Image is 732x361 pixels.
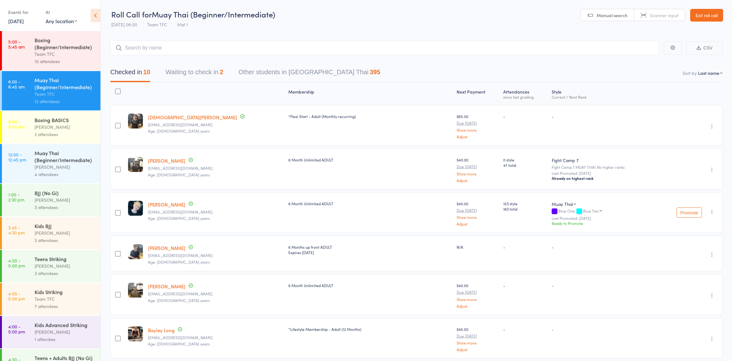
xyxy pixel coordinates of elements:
[148,157,185,164] a: [PERSON_NAME]
[8,7,39,17] div: Events for
[148,172,210,177] span: Age: [DEMOGRAPHIC_DATA] years
[8,152,26,162] time: 12:00 - 12:45 pm
[454,85,501,102] div: Next Payment
[552,165,653,169] div: Fight Camp 7 MUAY THAI
[457,201,498,226] div: $40.00
[35,204,95,211] div: 3 attendees
[35,149,95,163] div: Muay Thai (Beginner/Intermediate)
[8,291,25,301] time: 4:00 - 5:00 pm
[35,189,95,196] div: BJJ (No Gi)
[552,171,653,175] small: Last Promoted: [DATE]
[2,283,100,315] a: 4:00 -5:00 pmKids StrikingTeam TFC7 attendees
[288,244,452,255] div: 6 Months up front ADULT
[177,21,188,28] span: Mat 1
[35,196,95,204] div: [PERSON_NAME]
[128,157,143,172] img: image1736544955.png
[501,85,549,102] div: Atten­dances
[8,324,25,334] time: 4:00 - 5:00 pm
[552,244,653,250] div: -
[650,12,678,18] span: Scanner input
[457,326,498,351] div: $45.00
[148,341,210,346] span: Age: [DEMOGRAPHIC_DATA] years
[148,292,283,296] small: Khalidharis58@gmail.com
[8,258,25,268] time: 4:00 - 5:00 pm
[148,259,210,265] span: Age: [DEMOGRAPHIC_DATA] years
[35,98,95,105] div: 12 attendees
[148,245,185,251] a: [PERSON_NAME]
[288,250,452,255] div: Expires [DATE]
[148,114,237,121] a: [DEMOGRAPHIC_DATA][PERSON_NAME]
[503,114,547,119] div: -
[552,201,573,207] div: Muay Thai
[698,70,719,76] div: Last name
[597,12,627,18] span: Manual search
[35,163,95,171] div: [PERSON_NAME]
[552,176,653,181] div: Already on highest rank
[457,244,498,250] div: N/A
[8,39,25,49] time: 5:00 - 5:45 am
[35,131,95,138] div: 2 attendees
[457,157,498,182] div: $40.00
[690,9,723,22] a: Exit roll call
[239,65,381,82] button: Other students in [GEOGRAPHIC_DATA] Thai395
[288,326,452,332] div: *Lifestyle Membership - Adult (12 Months)
[148,215,210,221] span: Age: [DEMOGRAPHIC_DATA] years
[35,237,95,244] div: 3 attendees
[110,41,659,55] input: Search by name
[457,304,498,308] a: Adjust
[457,178,498,182] a: Adjust
[288,283,452,288] div: 6 Month Unlimited ADULT
[35,58,95,65] div: 10 attendees
[2,31,100,70] a: 5:00 -5:45 amBoxing (Beginner/Intermediate)Team TFC10 attendees
[503,157,547,162] span: 0 style
[148,201,185,208] a: [PERSON_NAME]
[35,321,95,328] div: Kids Advanced Striking
[583,209,599,213] div: Blue Two
[148,335,283,340] small: Bayley.long1@gmail.com
[35,76,95,90] div: Muay Thai (Beginner/Intermediate)
[549,85,656,102] div: Style
[2,184,100,216] a: 1:00 -2:30 pmBJJ (No Gi)[PERSON_NAME]3 attendees
[35,270,95,277] div: 3 attendees
[503,95,547,99] div: since last grading
[457,297,498,301] a: Show more
[2,217,100,249] a: 3:45 -4:30 pmKids BJJ[PERSON_NAME]3 attendees
[35,303,95,310] div: 7 attendees
[111,9,152,19] span: Roll Call for
[503,201,547,206] span: 153 style
[35,255,95,262] div: Teens Striking
[8,225,25,235] time: 3:45 - 4:30 pm
[288,114,452,119] div: *Flexi Start - Adult (Monthly recurring)
[457,121,498,125] small: Due [DATE]
[35,50,95,58] div: Team TFC
[35,36,95,50] div: Boxing (Beginner/Intermediate)
[35,229,95,237] div: [PERSON_NAME]
[35,171,95,178] div: 4 attendees
[503,244,547,250] div: -
[457,164,498,169] small: Due [DATE]
[288,201,452,206] div: 6 Month Unlimited ADULT
[457,283,498,308] div: $40.00
[148,253,283,258] small: Healyreece@hotmail.com
[457,341,498,345] a: Show more
[220,69,223,75] div: 2
[46,17,77,24] div: Any location
[35,222,95,229] div: Kids BJJ
[128,114,143,128] img: image1750752741.png
[148,128,210,134] span: Age: [DEMOGRAPHIC_DATA] years
[8,79,25,89] time: 6:00 - 6:45 am
[128,326,143,341] img: image1684401273.png
[503,326,547,332] div: -
[2,71,100,110] a: 6:00 -6:45 amMuay Thai (Beginner/Intermediate)Team TFC12 attendees
[552,209,653,214] div: Blue One
[683,70,697,76] label: Sort by
[457,290,498,294] small: Due [DATE]
[2,316,100,348] a: 4:00 -5:00 pmKids Advanced Striking[PERSON_NAME]1 attendee
[35,288,95,295] div: Kids Striking
[457,215,498,219] a: Show more
[552,216,653,220] small: Last Promoted: [DATE]
[46,7,77,17] div: At
[128,283,143,298] img: image1748203276.png
[597,164,625,170] span: No higher ranks
[677,207,702,218] button: Promote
